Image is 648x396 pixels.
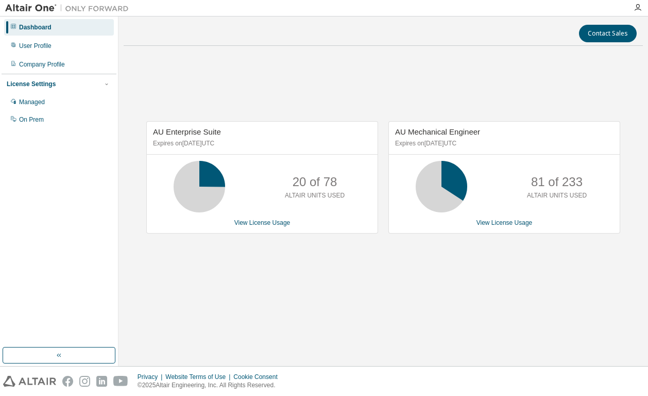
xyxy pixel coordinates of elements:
button: Contact Sales [579,25,637,42]
p: Expires on [DATE] UTC [153,139,369,148]
p: © 2025 Altair Engineering, Inc. All Rights Reserved. [138,381,284,390]
p: 20 of 78 [293,173,337,191]
img: Altair One [5,3,134,13]
img: instagram.svg [79,376,90,387]
div: License Settings [7,80,56,88]
a: View License Usage [234,219,291,226]
p: ALTAIR UNITS USED [285,191,345,200]
a: View License Usage [476,219,533,226]
span: AU Mechanical Engineer [395,127,480,136]
span: AU Enterprise Suite [153,127,221,136]
p: 81 of 233 [531,173,583,191]
div: User Profile [19,42,52,50]
div: On Prem [19,115,44,124]
img: linkedin.svg [96,376,107,387]
p: ALTAIR UNITS USED [527,191,587,200]
img: facebook.svg [62,376,73,387]
div: Managed [19,98,45,106]
div: Dashboard [19,23,52,31]
p: Expires on [DATE] UTC [395,139,611,148]
div: Privacy [138,373,165,381]
img: altair_logo.svg [3,376,56,387]
div: Website Terms of Use [165,373,233,381]
div: Company Profile [19,60,65,69]
div: Cookie Consent [233,373,283,381]
img: youtube.svg [113,376,128,387]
